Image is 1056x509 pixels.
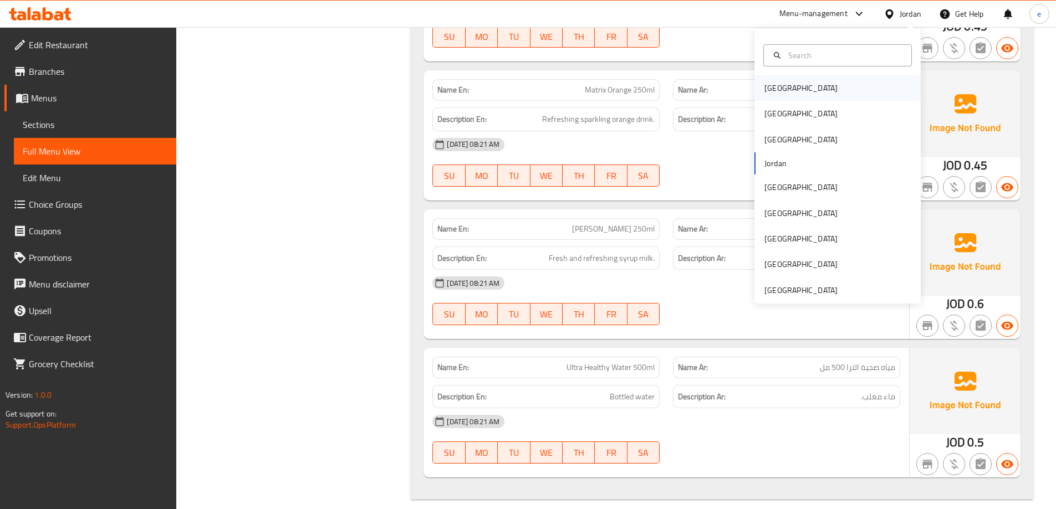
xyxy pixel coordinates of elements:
button: TH [563,441,595,464]
span: Choice Groups [29,198,167,211]
span: [PERSON_NAME] 250ml [572,223,655,235]
span: Coverage Report [29,331,167,344]
button: FR [595,25,627,48]
span: Sections [23,118,167,131]
button: TH [563,25,595,48]
span: Edit Menu [23,171,167,184]
span: Menus [31,91,167,105]
span: TH [567,306,590,322]
strong: Name Ar: [678,84,708,96]
button: SA [628,164,660,187]
strong: Name En: [437,84,469,96]
button: Not branch specific item [916,315,938,337]
span: TH [567,29,590,45]
button: TU [498,164,530,187]
span: TU [502,168,526,184]
strong: Name Ar: [678,362,708,373]
span: Matrix Orange 250ml [585,84,655,96]
span: SU [437,306,461,322]
span: 0.45 [964,155,987,176]
span: Promotions [29,251,167,264]
strong: Name Ar: [678,223,708,235]
span: TU [502,445,526,461]
span: FR [599,306,623,322]
span: WE [535,445,558,461]
span: 1.0.0 [34,388,52,402]
button: Purchased item [943,453,965,475]
strong: Description En: [437,251,487,265]
div: [GEOGRAPHIC_DATA] [764,258,838,270]
span: 0.6 [967,293,983,315]
div: [GEOGRAPHIC_DATA] [764,284,838,296]
span: SA [632,445,655,461]
button: SU [432,164,465,187]
span: JOD [946,293,965,315]
button: SA [628,441,660,464]
a: Edit Restaurant [4,32,176,58]
span: WE [535,29,558,45]
button: TH [563,164,595,187]
strong: Description Ar: [678,112,726,126]
button: SU [432,303,465,325]
span: مياه صحية الترا 500 مل [820,362,895,373]
button: Available [996,453,1018,475]
button: WE [530,303,563,325]
a: Branches [4,58,176,85]
button: Purchased item [943,37,965,59]
span: SU [437,29,461,45]
button: SA [628,25,660,48]
span: Grocery Checklist [29,357,167,371]
button: TU [498,303,530,325]
span: FR [599,168,623,184]
a: Sections [14,111,176,138]
span: [DATE] 08:21 AM [442,139,504,150]
span: Version: [6,388,33,402]
span: SA [632,306,655,322]
a: Choice Groups [4,191,176,218]
button: WE [530,441,563,464]
button: WE [530,164,563,187]
strong: Description Ar: [678,390,726,404]
button: MO [466,303,498,325]
span: Edit Restaurant [29,38,167,52]
div: [GEOGRAPHIC_DATA] [764,181,838,193]
span: TU [502,29,526,45]
span: Fresh and refreshing syrup milk. [549,251,655,265]
span: TH [567,168,590,184]
span: MO [470,445,493,461]
div: [GEOGRAPHIC_DATA] [764,207,838,219]
span: MO [470,306,493,322]
div: [GEOGRAPHIC_DATA] [764,133,838,146]
span: Bottled water [610,390,655,404]
button: Available [996,176,1018,198]
strong: Name En: [437,223,469,235]
span: Coupons [29,224,167,238]
a: Support.OpsPlatform [6,418,76,432]
span: ماء معلب. [861,390,895,404]
a: Coupons [4,218,176,244]
button: Not branch specific item [916,176,938,198]
span: Full Menu View [23,145,167,158]
span: [DATE] 08:21 AM [442,417,504,427]
span: Upsell [29,304,167,317]
span: [DATE] 08:21 AM [442,278,504,289]
button: FR [595,303,627,325]
span: WE [535,306,558,322]
button: Not has choices [970,453,992,475]
img: Ae5nvW7+0k+MAAAAAElFTkSuQmCC [910,70,1021,157]
a: Coverage Report [4,324,176,351]
span: e [1037,8,1041,20]
span: Menu disclaimer [29,277,167,291]
div: [GEOGRAPHIC_DATA] [764,82,838,94]
span: Get support on: [6,407,57,421]
button: Not branch specific item [916,37,938,59]
button: Not has choices [970,176,992,198]
button: TH [563,303,595,325]
a: Promotions [4,244,176,271]
strong: Name En: [437,362,469,373]
strong: Description En: [437,390,487,404]
span: JOD [946,431,965,453]
strong: Description En: [437,112,487,126]
img: Ae5nvW7+0k+MAAAAAElFTkSuQmCC [910,209,1021,296]
span: Refreshing sparkling orange drink. [542,112,655,126]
